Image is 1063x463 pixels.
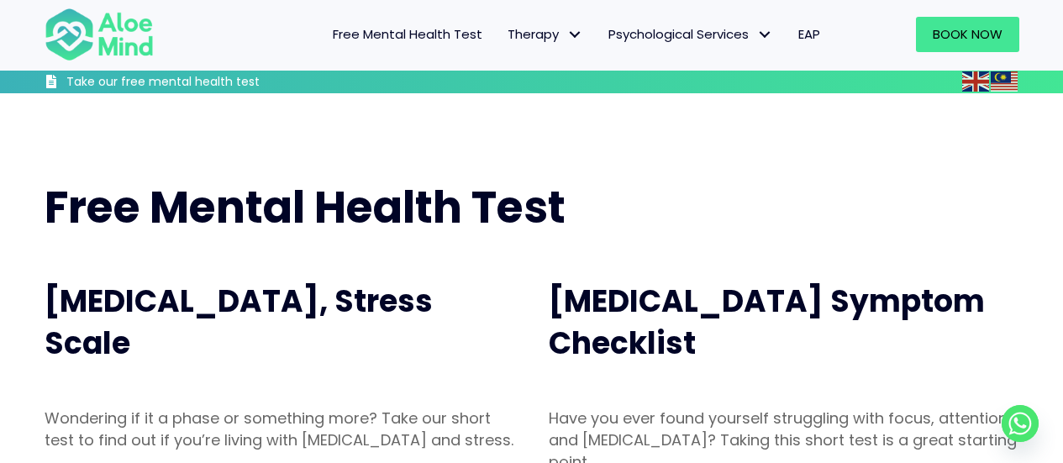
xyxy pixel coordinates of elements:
[495,17,596,52] a: TherapyTherapy: submenu
[1002,405,1039,442] a: Whatsapp
[320,17,495,52] a: Free Mental Health Test
[962,71,989,92] img: en
[45,74,350,93] a: Take our free mental health test
[45,280,433,365] span: [MEDICAL_DATA], Stress Scale
[596,17,786,52] a: Psychological ServicesPsychological Services: submenu
[333,25,482,43] span: Free Mental Health Test
[962,71,991,91] a: English
[753,23,777,47] span: Psychological Services: submenu
[45,176,566,238] span: Free Mental Health Test
[45,408,515,451] p: Wondering if it a phase or something more? Take our short test to find out if you’re living with ...
[916,17,1019,52] a: Book Now
[991,71,1018,92] img: ms
[798,25,820,43] span: EAP
[563,23,587,47] span: Therapy: submenu
[991,71,1019,91] a: Malay
[176,17,833,52] nav: Menu
[786,17,833,52] a: EAP
[66,74,350,91] h3: Take our free mental health test
[933,25,1002,43] span: Book Now
[508,25,583,43] span: Therapy
[45,7,154,62] img: Aloe mind Logo
[608,25,773,43] span: Psychological Services
[549,280,985,365] span: [MEDICAL_DATA] Symptom Checklist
